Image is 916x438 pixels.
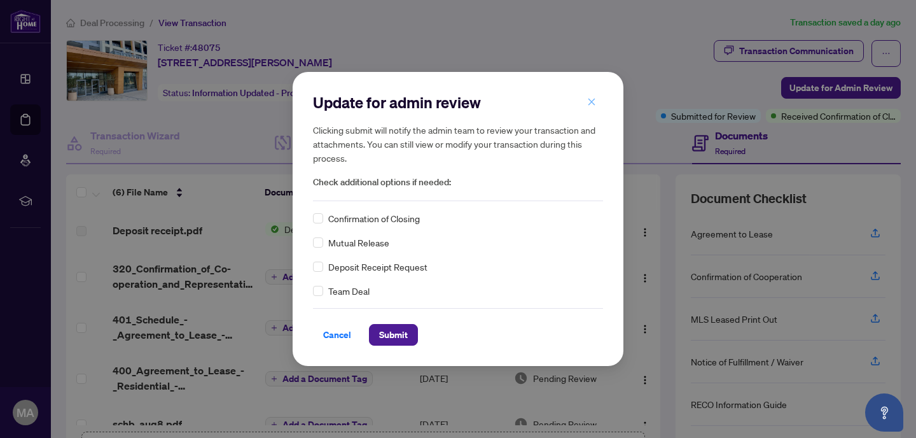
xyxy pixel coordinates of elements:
span: Deposit Receipt Request [328,260,427,274]
button: Cancel [313,324,361,346]
span: Submit [379,325,408,345]
span: Mutual Release [328,236,389,250]
span: Team Deal [328,284,370,298]
span: close [587,97,596,106]
span: Check additional options if needed: [313,175,603,190]
h2: Update for admin review [313,92,603,113]
h5: Clicking submit will notify the admin team to review your transaction and attachments. You can st... [313,123,603,165]
span: Confirmation of Closing [328,211,420,225]
span: Cancel [323,325,351,345]
button: Submit [369,324,418,346]
button: Open asap [865,393,903,432]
